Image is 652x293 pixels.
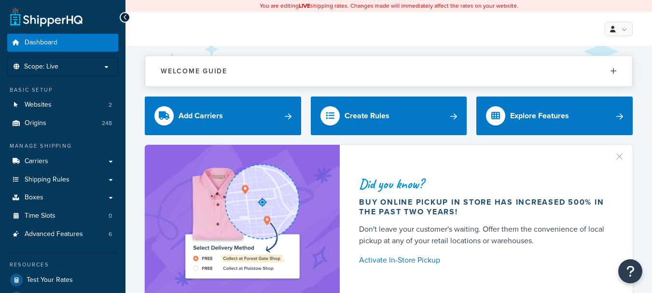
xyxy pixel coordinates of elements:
li: Advanced Features [7,225,118,243]
a: Test Your Rates [7,271,118,289]
a: Carriers [7,153,118,170]
a: Explore Features [476,97,633,135]
span: Advanced Features [25,230,83,238]
span: 0 [109,212,112,220]
a: Add Carriers [145,97,301,135]
a: Boxes [7,189,118,207]
div: Buy online pickup in store has increased 500% in the past two years! [359,197,610,217]
h2: Welcome Guide [161,68,227,75]
a: Advanced Features6 [7,225,118,243]
a: Create Rules [311,97,467,135]
div: Did you know? [359,177,610,191]
div: Add Carriers [179,109,223,123]
li: Time Slots [7,207,118,225]
span: Shipping Rules [25,176,69,184]
li: Origins [7,114,118,132]
div: Basic Setup [7,86,118,94]
div: Resources [7,261,118,269]
a: Shipping Rules [7,171,118,189]
span: Websites [25,101,52,109]
a: Activate In-Store Pickup [359,253,610,267]
span: Scope: Live [24,63,58,71]
b: LIVE [299,1,310,10]
a: Dashboard [7,34,118,52]
a: Websites2 [7,96,118,114]
button: Open Resource Center [618,259,642,283]
div: Manage Shipping [7,142,118,150]
img: ad-shirt-map-b0359fc47e01cab431d101c4b569394f6a03f54285957d908178d52f29eb9668.png [159,159,325,284]
button: Welcome Guide [145,56,632,86]
a: Time Slots0 [7,207,118,225]
span: 2 [109,101,112,109]
div: Don't leave your customer's waiting. Offer them the convenience of local pickup at any of your re... [359,223,610,247]
li: Websites [7,96,118,114]
span: Carriers [25,157,48,166]
span: 248 [102,119,112,127]
div: Explore Features [510,109,569,123]
span: 6 [109,230,112,238]
a: Origins248 [7,114,118,132]
div: Create Rules [345,109,389,123]
span: Time Slots [25,212,55,220]
span: Test Your Rates [27,276,73,284]
span: Boxes [25,194,43,202]
span: Origins [25,119,46,127]
span: Dashboard [25,39,57,47]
